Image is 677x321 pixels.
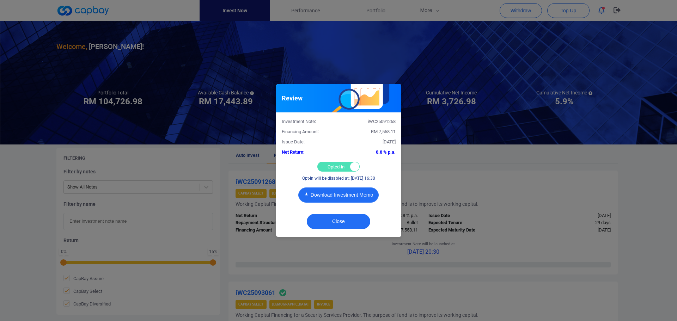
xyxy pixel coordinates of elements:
[276,118,339,125] div: Investment Note:
[338,138,401,146] div: [DATE]
[338,149,401,156] div: 8.8 % p.a.
[282,94,303,103] h5: Review
[307,214,370,229] button: Close
[371,129,396,134] span: RM 7,558.11
[302,175,375,182] p: Opt-in will be disabled at: [DATE] 16:30
[338,118,401,125] div: iWC25091268
[298,187,379,203] button: Download Investment Memo
[276,128,339,136] div: Financing Amount:
[276,138,339,146] div: Issue Date:
[276,149,339,156] div: Net Return:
